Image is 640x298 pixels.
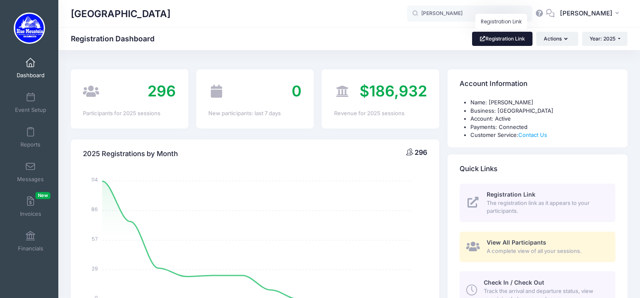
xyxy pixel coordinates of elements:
span: Year: 2025 [590,35,615,42]
a: Event Setup [11,88,50,117]
h4: Quick Links [460,157,497,181]
div: Participants for 2025 sessions [83,109,176,118]
tspan: 29 [92,265,98,272]
a: Registration Link [472,32,532,46]
a: InvoicesNew [11,192,50,221]
a: Reports [11,123,50,152]
a: Contact Us [518,131,547,138]
span: Invoices [20,210,41,217]
a: View All Participants A complete view of all your sessions. [460,232,615,262]
button: Actions [536,32,578,46]
div: Registration Link [475,14,527,30]
div: Revenue for 2025 sessions [334,109,427,118]
span: The registration link as it appears to your participants. [487,199,606,215]
li: Name: [PERSON_NAME] [470,98,615,107]
span: Check In / Check Out [484,279,544,286]
a: Dashboard [11,53,50,83]
span: Registration Link [487,191,535,198]
tspan: 57 [92,235,98,242]
span: Financials [18,245,43,252]
span: A complete view of all your sessions. [487,247,606,255]
button: Year: 2025 [582,32,627,46]
input: Search by First Name, Last Name, or Email... [407,5,532,22]
span: Event Setup [15,106,46,114]
a: Financials [11,227,50,256]
span: 296 [147,82,176,100]
a: Messages [11,157,50,187]
span: $186,932 [360,82,427,100]
img: Blue Mountain Cross Country Camp [14,13,45,44]
span: New [35,192,50,199]
tspan: 86 [91,206,98,213]
span: [PERSON_NAME] [560,9,612,18]
span: Messages [17,176,44,183]
h1: Registration Dashboard [71,34,162,43]
span: Reports [20,141,40,148]
button: [PERSON_NAME] [555,4,627,23]
h1: [GEOGRAPHIC_DATA] [71,4,170,23]
a: Registration Link The registration link as it appears to your participants. [460,184,615,222]
span: View All Participants [487,239,546,246]
h4: Account Information [460,72,527,96]
span: Dashboard [17,72,45,79]
h4: 2025 Registrations by Month [83,142,178,166]
li: Customer Service: [470,131,615,139]
span: 296 [415,148,427,157]
div: New participants: last 7 days [208,109,301,118]
li: Payments: Connected [470,123,615,131]
tspan: 114 [91,176,98,183]
li: Business: [GEOGRAPHIC_DATA] [470,107,615,115]
li: Account: Active [470,115,615,123]
span: 0 [292,82,302,100]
